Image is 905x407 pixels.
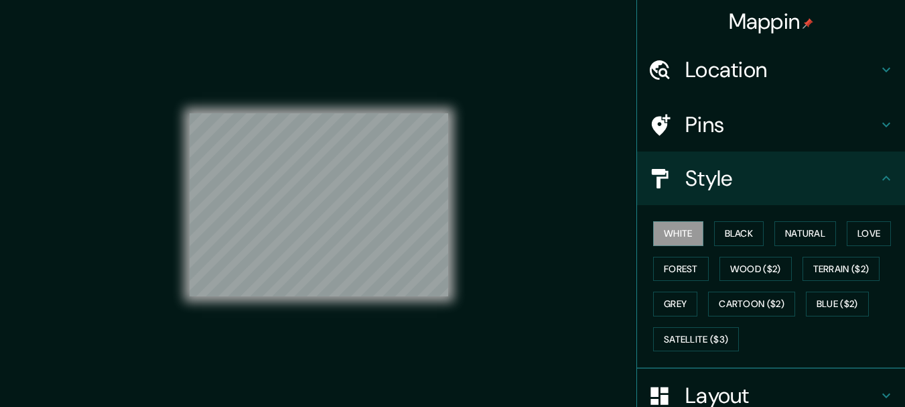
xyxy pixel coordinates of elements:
img: pin-icon.png [803,18,813,29]
button: Blue ($2) [806,292,869,316]
button: Wood ($2) [719,257,792,282]
button: Terrain ($2) [803,257,880,282]
button: Grey [653,292,697,316]
h4: Style [685,165,878,192]
button: Love [847,221,891,246]
button: Black [714,221,764,246]
canvas: Map [190,113,448,296]
button: Forest [653,257,709,282]
h4: Mappin [729,8,814,35]
h4: Pins [685,111,878,138]
button: Satellite ($3) [653,327,739,352]
h4: Location [685,56,878,83]
button: White [653,221,703,246]
div: Style [637,152,905,205]
div: Location [637,43,905,97]
button: Natural [774,221,836,246]
div: Pins [637,98,905,152]
iframe: Help widget launcher [786,355,890,392]
button: Cartoon ($2) [708,292,795,316]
